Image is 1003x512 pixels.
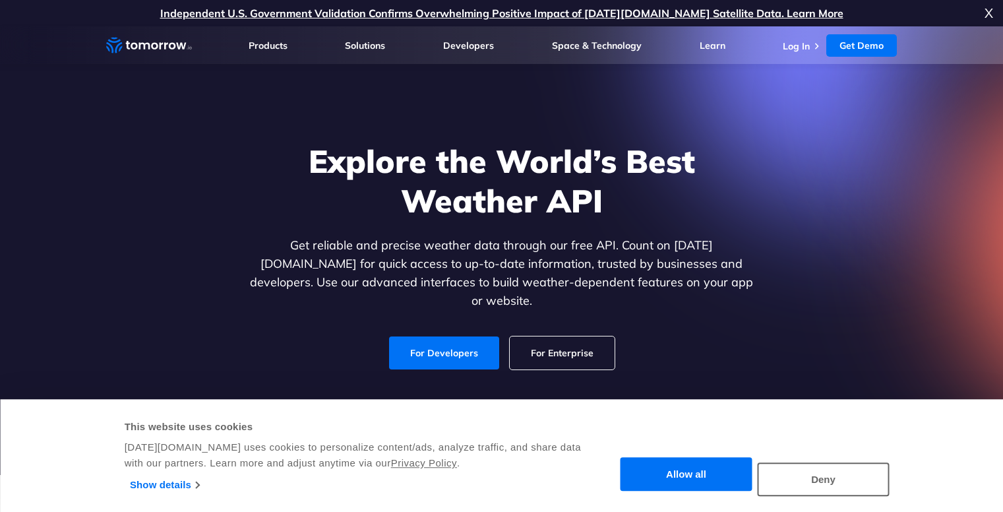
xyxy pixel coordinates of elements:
a: Show details [130,475,199,495]
a: Solutions [345,40,385,51]
a: Privacy Policy [391,457,457,468]
button: Allow all [621,458,752,492]
a: For Enterprise [510,336,615,369]
button: Deny [758,463,890,496]
h1: Explore the World’s Best Weather API [247,141,756,220]
a: Learn [700,40,725,51]
div: This website uses cookies [125,419,583,435]
a: Log In [783,40,810,52]
a: Get Demo [826,34,897,57]
a: Independent U.S. Government Validation Confirms Overwhelming Positive Impact of [DATE][DOMAIN_NAM... [160,7,843,20]
a: Home link [106,36,192,55]
div: [DATE][DOMAIN_NAME] uses cookies to personalize content/ads, analyze traffic, and share data with... [125,439,583,471]
a: Products [249,40,288,51]
a: Developers [443,40,494,51]
a: For Developers [389,336,499,369]
p: Get reliable and precise weather data through our free API. Count on [DATE][DOMAIN_NAME] for quic... [247,236,756,310]
a: Space & Technology [552,40,642,51]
